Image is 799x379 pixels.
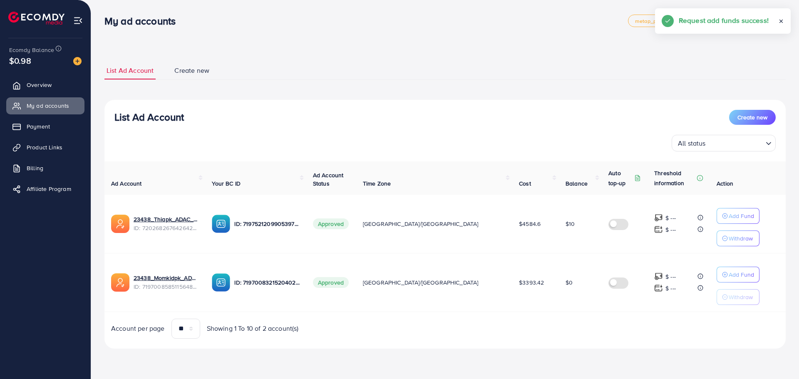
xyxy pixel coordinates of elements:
[654,213,663,222] img: top-up amount
[635,18,686,24] span: metap_pakistan_001
[363,278,479,287] span: [GEOGRAPHIC_DATA]/[GEOGRAPHIC_DATA]
[729,110,776,125] button: Create new
[717,267,759,282] button: Add Fund
[628,15,693,27] a: metap_pakistan_001
[134,215,199,232] div: <span class='underline'>23438_Thiapk_ADAC_1677011044986</span></br>7202682676426424321
[717,289,759,305] button: Withdraw
[114,111,184,123] h3: List Ad Account
[729,270,754,280] p: Add Fund
[363,220,479,228] span: [GEOGRAPHIC_DATA]/[GEOGRAPHIC_DATA]
[313,277,349,288] span: Approved
[212,215,230,233] img: ic-ba-acc.ded83a64.svg
[665,225,676,235] p: $ ---
[764,342,793,373] iframe: Chat
[363,179,391,188] span: Time Zone
[665,283,676,293] p: $ ---
[134,224,199,232] span: ID: 7202682676426424321
[27,185,71,193] span: Affiliate Program
[566,220,575,228] span: $10
[111,179,142,188] span: Ad Account
[107,66,154,75] span: List Ad Account
[174,66,209,75] span: Create new
[729,233,753,243] p: Withdraw
[729,211,754,221] p: Add Fund
[608,168,633,188] p: Auto top-up
[737,113,767,121] span: Create new
[676,137,707,149] span: All status
[27,81,52,89] span: Overview
[519,278,544,287] span: $3393.42
[9,54,31,67] span: $0.98
[234,277,299,287] p: ID: 7197008321520402434
[519,220,541,228] span: $4584.6
[566,278,573,287] span: $0
[73,57,82,65] img: image
[27,143,62,151] span: Product Links
[134,274,199,291] div: <span class='underline'>23438_Momkidpk_ADAC_1675684161705</span></br>7197008585115648001
[717,230,759,246] button: Withdraw
[27,164,43,172] span: Billing
[73,16,83,25] img: menu
[104,15,182,27] h3: My ad accounts
[654,272,663,281] img: top-up amount
[717,179,733,188] span: Action
[654,225,663,234] img: top-up amount
[6,139,84,156] a: Product Links
[207,324,299,333] span: Showing 1 To 10 of 2 account(s)
[134,274,199,282] a: 23438_Momkidpk_ADAC_1675684161705
[729,292,753,302] p: Withdraw
[665,272,676,282] p: $ ---
[6,118,84,135] a: Payment
[654,284,663,292] img: top-up amount
[27,122,50,131] span: Payment
[212,273,230,292] img: ic-ba-acc.ded83a64.svg
[717,208,759,224] button: Add Fund
[6,160,84,176] a: Billing
[8,12,65,25] img: logo
[111,324,165,333] span: Account per page
[212,179,241,188] span: Your BC ID
[111,273,129,292] img: ic-ads-acc.e4c84228.svg
[313,218,349,229] span: Approved
[134,215,199,223] a: 23438_Thiapk_ADAC_1677011044986
[111,215,129,233] img: ic-ads-acc.e4c84228.svg
[654,168,695,188] p: Threshold information
[6,77,84,93] a: Overview
[6,181,84,197] a: Affiliate Program
[6,97,84,114] a: My ad accounts
[9,46,54,54] span: Ecomdy Balance
[679,15,769,26] h5: Request add funds success!
[708,136,762,149] input: Search for option
[672,135,776,151] div: Search for option
[313,171,344,188] span: Ad Account Status
[566,179,588,188] span: Balance
[665,213,676,223] p: $ ---
[134,282,199,291] span: ID: 7197008585115648001
[234,219,299,229] p: ID: 7197521209905397762
[27,102,69,110] span: My ad accounts
[519,179,531,188] span: Cost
